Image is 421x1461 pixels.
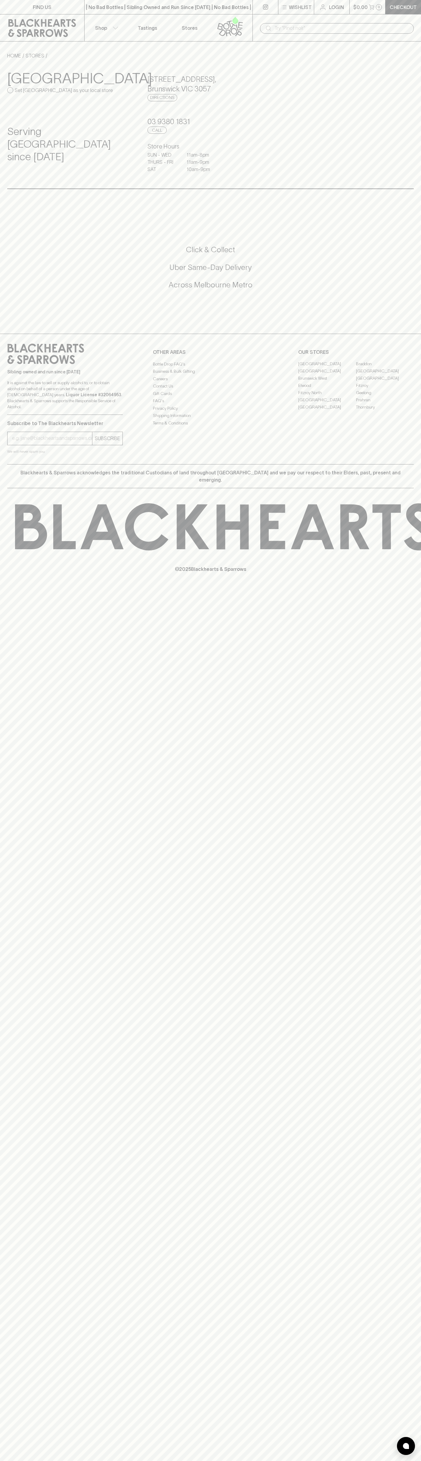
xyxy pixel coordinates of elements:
[147,127,167,134] a: Call
[378,5,380,9] p: 0
[147,117,273,127] h5: 03 9380 1831
[7,380,123,410] p: It is against the law to sell or supply alcohol to, or to obtain alcohol on behalf of a person un...
[187,158,217,166] p: 11am - 9pm
[7,420,123,427] p: Subscribe to The Blackhearts Newsletter
[298,348,414,356] p: OUR STORES
[15,87,113,94] p: Set [GEOGRAPHIC_DATA] as your local store
[7,70,133,87] h3: [GEOGRAPHIC_DATA]
[7,125,133,163] h4: Serving [GEOGRAPHIC_DATA] since [DATE]
[153,405,268,412] a: Privacy Policy
[298,375,356,382] a: Brunswick West
[356,375,414,382] a: [GEOGRAPHIC_DATA]
[85,14,127,41] button: Shop
[66,392,121,397] strong: Liquor License #32064953
[147,75,273,94] h5: [STREET_ADDRESS] , Brunswick VIC 3057
[147,94,177,101] a: Directions
[356,368,414,375] a: [GEOGRAPHIC_DATA]
[12,469,409,483] p: Blackhearts & Sparrows acknowledges the traditional Custodians of land throughout [GEOGRAPHIC_DAT...
[153,368,268,375] a: Business & Bulk Gifting
[126,14,169,41] a: Tastings
[182,24,197,32] p: Stores
[138,24,157,32] p: Tastings
[7,262,414,272] h5: Uber Same-Day Delivery
[274,23,409,33] input: Try "Pinot noir"
[298,397,356,404] a: [GEOGRAPHIC_DATA]
[169,14,211,41] a: Stores
[390,4,417,11] p: Checkout
[7,245,414,255] h5: Click & Collect
[7,221,414,321] div: Call to action block
[147,166,178,173] p: SAT
[92,432,122,445] button: SUBSCRIBE
[26,53,44,58] a: STORES
[95,435,120,442] p: SUBSCRIBE
[298,404,356,411] a: [GEOGRAPHIC_DATA]
[153,348,268,356] p: OTHER AREAS
[353,4,368,11] p: $0.00
[7,53,21,58] a: HOME
[356,360,414,368] a: Braddon
[356,389,414,397] a: Geelong
[187,151,217,158] p: 11am - 8pm
[153,390,268,397] a: Gift Cards
[153,375,268,382] a: Careers
[12,433,92,443] input: e.g. jane@blackheartsandsparrows.com.au
[153,412,268,419] a: Shipping Information
[7,449,123,455] p: We will never spam you
[356,397,414,404] a: Prahran
[298,382,356,389] a: Elwood
[153,397,268,405] a: FAQ's
[7,369,123,375] p: Sibling owned and run since [DATE]
[153,360,268,368] a: Bottle Drop FAQ's
[147,151,178,158] p: SUN - WED
[298,368,356,375] a: [GEOGRAPHIC_DATA]
[147,142,273,151] h6: Store Hours
[403,1443,409,1449] img: bubble-icon
[298,360,356,368] a: [GEOGRAPHIC_DATA]
[187,166,217,173] p: 10am - 9pm
[33,4,51,11] p: FIND US
[289,4,312,11] p: Wishlist
[329,4,344,11] p: Login
[153,383,268,390] a: Contact Us
[153,419,268,427] a: Terms & Conditions
[356,404,414,411] a: Thornbury
[298,389,356,397] a: Fitzroy North
[147,158,178,166] p: THURS - FRI
[95,24,107,32] p: Shop
[7,280,414,290] h5: Across Melbourne Metro
[356,382,414,389] a: Fitzroy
